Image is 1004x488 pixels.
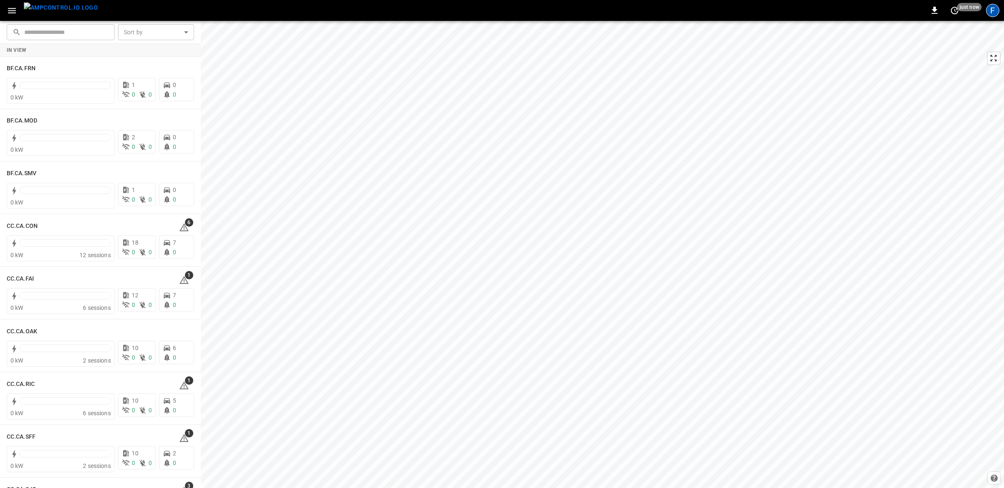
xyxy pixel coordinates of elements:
[79,252,111,258] span: 12 sessions
[132,460,135,466] span: 0
[149,249,152,255] span: 0
[10,94,23,101] span: 0 kW
[173,345,176,351] span: 6
[173,91,176,98] span: 0
[986,4,999,17] div: profile-icon
[132,196,135,203] span: 0
[24,3,98,13] img: ampcontrol.io logo
[149,196,152,203] span: 0
[173,301,176,308] span: 0
[10,304,23,311] span: 0 kW
[957,3,982,11] span: just now
[185,429,193,437] span: 1
[132,450,138,457] span: 10
[132,82,135,88] span: 1
[948,4,961,17] button: set refresh interval
[7,222,38,231] h6: CC.CA.CON
[10,252,23,258] span: 0 kW
[185,376,193,385] span: 1
[10,357,23,364] span: 0 kW
[132,249,135,255] span: 0
[173,407,176,414] span: 0
[132,354,135,361] span: 0
[132,345,138,351] span: 10
[173,143,176,150] span: 0
[173,249,176,255] span: 0
[7,327,37,336] h6: CC.CA.OAK
[132,397,138,404] span: 10
[7,169,36,178] h6: BF.CA.SMV
[7,432,36,442] h6: CC.CA.SFF
[83,304,111,311] span: 6 sessions
[173,292,176,299] span: 7
[149,91,152,98] span: 0
[185,271,193,279] span: 1
[132,143,135,150] span: 0
[185,218,193,227] span: 6
[10,146,23,153] span: 0 kW
[173,82,176,88] span: 0
[173,460,176,466] span: 0
[83,410,111,416] span: 6 sessions
[132,301,135,308] span: 0
[7,380,35,389] h6: CC.CA.RIC
[10,199,23,206] span: 0 kW
[132,134,135,141] span: 2
[7,116,37,125] h6: BF.CA.MOD
[149,301,152,308] span: 0
[173,397,176,404] span: 5
[173,134,176,141] span: 0
[149,460,152,466] span: 0
[173,239,176,246] span: 7
[132,239,138,246] span: 18
[132,407,135,414] span: 0
[173,354,176,361] span: 0
[173,187,176,193] span: 0
[10,462,23,469] span: 0 kW
[149,143,152,150] span: 0
[7,274,34,284] h6: CC.CA.FAI
[132,292,138,299] span: 12
[149,407,152,414] span: 0
[7,47,27,53] strong: In View
[132,91,135,98] span: 0
[173,450,176,457] span: 2
[132,187,135,193] span: 1
[10,410,23,416] span: 0 kW
[83,357,111,364] span: 2 sessions
[149,354,152,361] span: 0
[173,196,176,203] span: 0
[83,462,111,469] span: 2 sessions
[7,64,36,73] h6: BF.CA.FRN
